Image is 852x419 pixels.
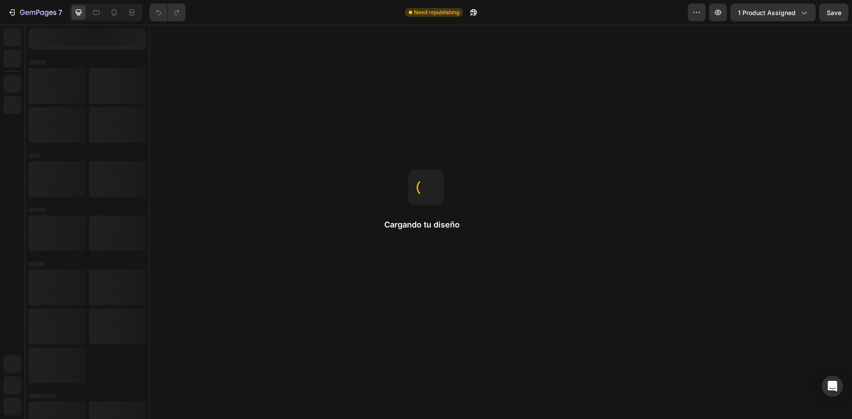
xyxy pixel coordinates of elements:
[730,4,816,21] button: 1 product assigned
[819,4,848,21] button: Save
[4,4,66,21] button: 7
[822,376,843,397] div: Open Intercom Messenger
[384,220,460,229] font: Cargando tu diseño
[827,9,841,16] span: Save
[150,4,185,21] div: Undo/Redo
[738,8,796,17] span: 1 product assigned
[414,8,459,16] span: Need republishing
[58,7,62,18] p: 7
